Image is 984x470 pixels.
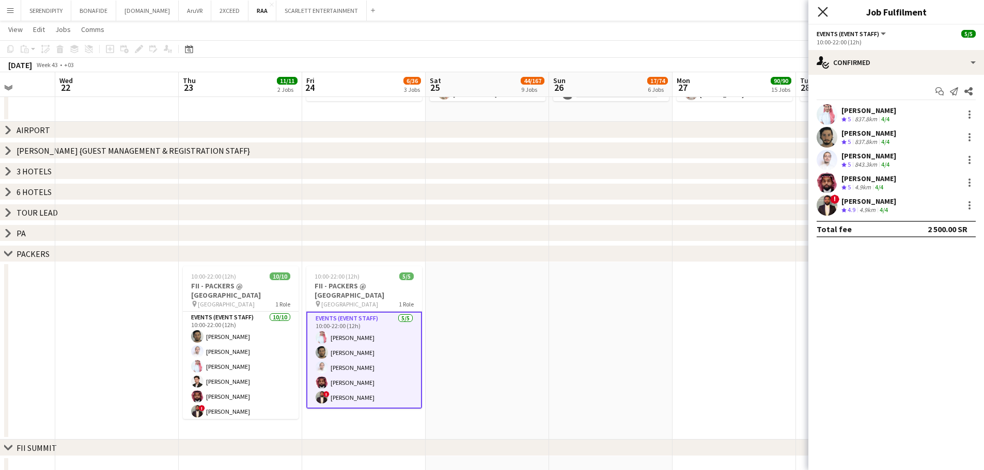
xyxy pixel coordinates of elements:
div: TOUR LEAD [17,207,58,218]
div: 15 Jobs [771,86,791,93]
div: [PERSON_NAME] [841,174,896,183]
div: [DATE] [8,60,32,70]
span: Fri [306,76,315,85]
span: 23 [181,82,196,93]
button: AruVR [179,1,211,21]
app-skills-label: 4/4 [875,183,883,191]
span: ! [830,195,839,204]
div: Confirmed [808,50,984,75]
span: [GEOGRAPHIC_DATA] [321,300,378,308]
span: 10:00-22:00 (12h) [191,272,236,280]
span: 5/5 [961,30,976,38]
button: [DOMAIN_NAME] [116,1,179,21]
span: 10/10 [270,272,290,280]
span: View [8,25,23,34]
div: 3 HOTELS [17,166,52,176]
span: 5/5 [399,272,414,280]
div: 6 HOTELS [17,187,52,197]
div: [PERSON_NAME] [841,106,896,115]
div: 2 500.00 SR [928,224,967,234]
span: 44/167 [521,77,544,85]
div: 843.3km [853,160,879,169]
a: Jobs [51,23,75,36]
span: Sat [430,76,441,85]
div: [PERSON_NAME] {GUEST MANAGEMENT & REGISTRATION STAFF} [17,145,250,156]
span: 90/90 [771,77,791,85]
span: 26 [552,82,566,93]
span: Jobs [55,25,71,34]
a: Comms [77,23,108,36]
span: 25 [428,82,441,93]
span: 1 Role [275,300,290,308]
div: 837.8km [853,115,879,124]
span: 6/36 [403,77,421,85]
span: 4.9 [848,206,855,214]
span: 10:00-22:00 (12h) [315,272,360,280]
div: AIRPORT [17,125,50,135]
button: 2XCEED [211,1,248,21]
span: 5 [848,183,851,191]
span: Mon [677,76,690,85]
h3: FII - PACKERS @ [GEOGRAPHIC_DATA] [306,281,422,300]
div: 6 Jobs [648,86,667,93]
div: [PERSON_NAME] [841,128,896,138]
span: Tue [800,76,812,85]
app-skills-label: 4/4 [881,138,889,145]
span: [GEOGRAPHIC_DATA] [198,300,255,308]
a: Edit [29,23,49,36]
div: +03 [64,61,74,69]
span: 27 [675,82,690,93]
h3: FII - PACKERS @ [GEOGRAPHIC_DATA] [183,281,299,300]
div: FII SUMMIT [17,443,57,453]
span: Events (Event Staff) [817,30,879,38]
span: Thu [183,76,196,85]
span: 5 [848,138,851,145]
app-skills-label: 4/4 [881,160,889,168]
app-skills-label: 4/4 [880,206,888,214]
div: 3 Jobs [404,86,420,93]
div: 4.9km [853,183,873,192]
span: 17/74 [647,77,668,85]
span: 11/11 [277,77,298,85]
div: [PERSON_NAME] [841,197,896,206]
span: 1 Role [399,300,414,308]
app-job-card: 10:00-22:00 (12h)10/10FII - PACKERS @ [GEOGRAPHIC_DATA] [GEOGRAPHIC_DATA]1 RoleEvents (Event Staf... [183,266,299,419]
div: PACKERS [17,249,50,259]
span: 5 [848,160,851,168]
span: 28 [799,82,812,93]
span: Wed [59,76,73,85]
button: SERENDIPITY [21,1,71,21]
div: 837.8km [853,138,879,147]
div: Total fee [817,224,852,234]
div: 10:00-22:00 (12h) [817,38,976,46]
app-job-card: 10:00-22:00 (12h)5/5FII - PACKERS @ [GEOGRAPHIC_DATA] [GEOGRAPHIC_DATA]1 RoleEvents (Event Staff)... [306,266,422,409]
div: 2 Jobs [277,86,297,93]
div: PA [17,228,26,238]
a: View [4,23,27,36]
span: Edit [33,25,45,34]
button: Events (Event Staff) [817,30,887,38]
span: Comms [81,25,104,34]
span: Week 43 [34,61,60,69]
button: SCARLETT ENTERTAINMENT [276,1,367,21]
span: 5 [848,115,851,123]
span: 24 [305,82,315,93]
span: Sun [553,76,566,85]
div: 4.9km [857,206,878,215]
div: 9 Jobs [521,86,544,93]
h3: Job Fulfilment [808,5,984,19]
app-card-role: Events (Event Staff)5/510:00-22:00 (12h)[PERSON_NAME][PERSON_NAME][PERSON_NAME][PERSON_NAME]![PER... [306,312,422,409]
div: [PERSON_NAME] [841,151,896,160]
button: BONAFIDE [71,1,116,21]
button: RAA [248,1,276,21]
span: 22 [58,82,73,93]
span: ! [199,405,205,411]
app-skills-label: 4/4 [881,115,889,123]
span: ! [323,391,330,397]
